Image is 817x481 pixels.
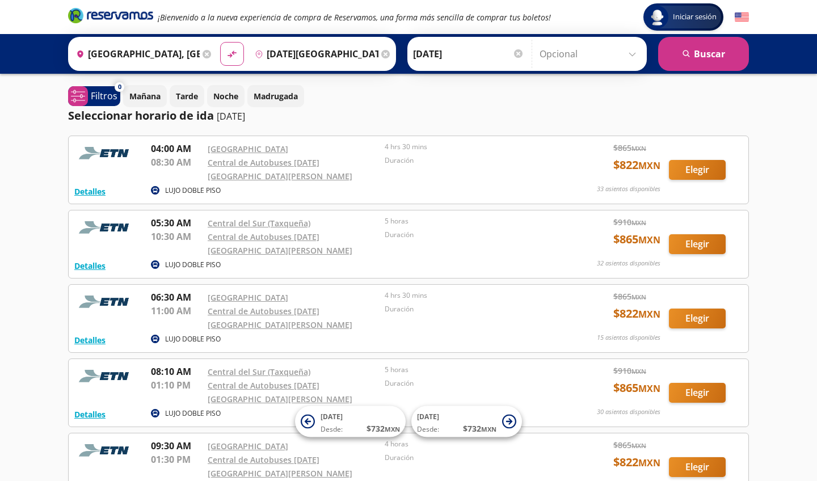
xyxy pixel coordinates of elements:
[385,155,556,166] p: Duración
[208,306,352,330] a: Central de Autobuses [DATE][GEOGRAPHIC_DATA][PERSON_NAME]
[613,216,646,228] span: $ 910
[165,260,221,270] p: LUJO DOBLE PISO
[74,334,106,346] button: Detalles
[151,290,202,304] p: 06:30 AM
[74,408,106,420] button: Detalles
[123,85,167,107] button: Mañana
[385,216,556,226] p: 5 horas
[385,365,556,375] p: 5 horas
[254,90,298,102] p: Madrugada
[613,439,646,451] span: $ 865
[207,85,245,107] button: Noche
[74,365,137,387] img: RESERVAMOS
[151,216,202,230] p: 05:30 AM
[668,11,721,23] span: Iniciar sesión
[385,230,556,240] p: Duración
[638,159,660,172] small: MXN
[151,142,202,155] p: 04:00 AM
[295,406,406,437] button: [DATE]Desde:$732MXN
[613,157,660,174] span: $ 822
[129,90,161,102] p: Mañana
[176,90,198,102] p: Tarde
[631,218,646,227] small: MXN
[638,308,660,320] small: MXN
[208,144,288,154] a: [GEOGRAPHIC_DATA]
[74,216,137,239] img: RESERVAMOS
[613,305,660,322] span: $ 822
[481,425,496,433] small: MXN
[74,142,137,164] img: RESERVAMOS
[208,366,310,377] a: Central del Sur (Taxqueña)
[151,453,202,466] p: 01:30 PM
[613,379,660,396] span: $ 865
[208,157,352,182] a: Central de Autobuses [DATE][GEOGRAPHIC_DATA][PERSON_NAME]
[417,424,439,434] span: Desde:
[250,40,378,68] input: Buscar Destino
[631,293,646,301] small: MXN
[74,185,106,197] button: Detalles
[669,383,726,403] button: Elegir
[165,408,221,419] p: LUJO DOBLE PISO
[151,365,202,378] p: 08:10 AM
[158,12,551,23] em: ¡Bienvenido a la nueva experiencia de compra de Reservamos, una forma más sencilla de comprar tus...
[208,454,352,479] a: Central de Autobuses [DATE][GEOGRAPHIC_DATA][PERSON_NAME]
[151,304,202,318] p: 11:00 AM
[413,40,524,68] input: Elegir Fecha
[669,309,726,328] button: Elegir
[658,37,749,71] button: Buscar
[613,454,660,471] span: $ 822
[165,185,221,196] p: LUJO DOBLE PISO
[208,292,288,303] a: [GEOGRAPHIC_DATA]
[385,439,556,449] p: 4 horas
[321,412,343,421] span: [DATE]
[613,365,646,377] span: $ 910
[597,184,660,194] p: 33 asientos disponibles
[669,457,726,477] button: Elegir
[213,90,238,102] p: Noche
[170,85,204,107] button: Tarde
[631,367,646,375] small: MXN
[68,7,153,27] a: Brand Logo
[208,380,352,404] a: Central de Autobuses [DATE][GEOGRAPHIC_DATA][PERSON_NAME]
[91,89,117,103] p: Filtros
[385,304,556,314] p: Duración
[638,382,660,395] small: MXN
[217,109,245,123] p: [DATE]
[463,423,496,434] span: $ 732
[74,439,137,462] img: RESERVAMOS
[367,423,400,434] span: $ 732
[411,406,522,437] button: [DATE]Desde:$732MXN
[68,7,153,24] i: Brand Logo
[151,378,202,392] p: 01:10 PM
[669,160,726,180] button: Elegir
[118,82,121,92] span: 0
[321,424,343,434] span: Desde:
[208,218,310,229] a: Central del Sur (Taxqueña)
[71,40,200,68] input: Buscar Origen
[597,333,660,343] p: 15 asientos disponibles
[613,231,660,248] span: $ 865
[151,155,202,169] p: 08:30 AM
[385,453,556,463] p: Duración
[597,259,660,268] p: 32 asientos disponibles
[631,144,646,153] small: MXN
[385,378,556,389] p: Duración
[669,234,726,254] button: Elegir
[68,107,214,124] p: Seleccionar horario de ida
[540,40,641,68] input: Opcional
[208,441,288,452] a: [GEOGRAPHIC_DATA]
[735,10,749,24] button: English
[417,412,439,421] span: [DATE]
[247,85,304,107] button: Madrugada
[613,142,646,154] span: $ 865
[385,425,400,433] small: MXN
[385,290,556,301] p: 4 hrs 30 mins
[165,334,221,344] p: LUJO DOBLE PISO
[385,142,556,152] p: 4 hrs 30 mins
[613,290,646,302] span: $ 865
[638,234,660,246] small: MXN
[151,439,202,453] p: 09:30 AM
[68,86,120,106] button: 0Filtros
[631,441,646,450] small: MXN
[208,231,352,256] a: Central de Autobuses [DATE][GEOGRAPHIC_DATA][PERSON_NAME]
